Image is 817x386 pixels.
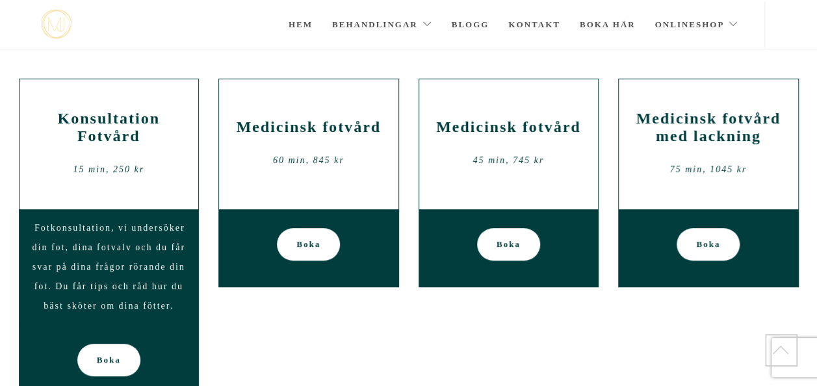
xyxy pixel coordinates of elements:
a: Boka [77,344,140,376]
h2: Medicinsk fotvård [429,118,589,136]
a: Behandlingar [332,2,432,47]
a: Kontakt [508,2,560,47]
a: Boka [277,228,340,261]
span: Boka [696,228,720,261]
a: Boka [677,228,740,261]
a: Boka [477,228,540,261]
a: Blogg [452,2,489,47]
div: 15 min, 250 kr [29,160,189,179]
a: mjstudio mjstudio mjstudio [41,10,71,39]
a: Onlineshop [655,2,738,47]
span: Boka [497,228,521,261]
img: mjstudio [41,10,71,39]
h2: Medicinsk fotvård med lackning [629,110,788,145]
span: Fotkonsultation, vi undersöker din fot, dina fotvalv och du får svar på dina frågor rörande din f... [32,223,185,311]
span: Boka [296,228,320,261]
span: Boka [97,344,121,376]
h2: Medicinsk fotvård [229,118,389,136]
div: 75 min, 1045 kr [629,160,788,179]
a: Boka här [580,2,636,47]
a: Hem [289,2,313,47]
div: 45 min, 745 kr [429,151,589,170]
div: 60 min, 845 kr [229,151,389,170]
h2: Konsultation Fotvård [29,110,189,145]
